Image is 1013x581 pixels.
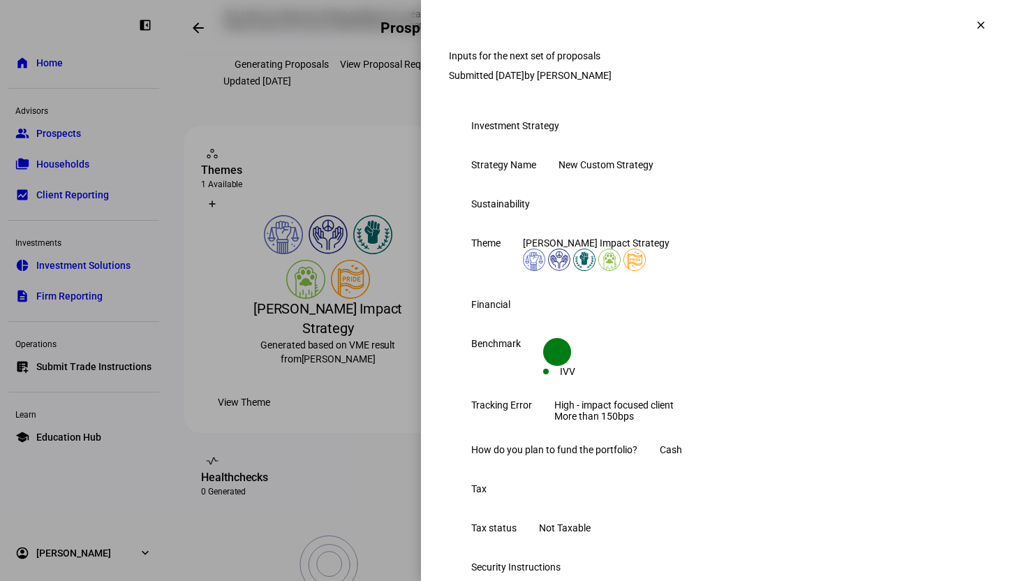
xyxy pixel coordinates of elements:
[523,249,545,271] img: democracy.colored.svg
[975,19,987,31] mat-icon: clear
[471,444,637,455] div: How do you plan to fund the portfolio?
[471,237,501,249] div: Theme
[471,299,510,310] div: Financial
[471,338,521,349] div: Benchmark
[471,522,517,534] div: Tax status
[471,120,559,131] div: Investment Strategy
[471,483,487,494] div: Tax
[554,411,674,422] div: More than 150bps
[660,444,682,455] div: Cash
[539,522,591,534] div: Not Taxable
[554,399,674,411] div: High - impact focused client
[623,249,646,271] img: lgbtqJustice.colored.svg
[449,70,985,81] div: Submitted [DATE]
[523,237,670,249] div: [PERSON_NAME] Impact Strategy
[559,159,653,170] div: New Custom Strategy
[449,50,985,61] div: Inputs for the next set of proposals
[449,26,625,39] div: Inputs for the next set of proposals
[573,249,596,271] img: racialJustice.colored.svg
[471,198,530,209] div: Sustainability
[548,249,570,271] img: humanRights.colored.svg
[471,159,536,170] div: Strategy Name
[560,366,575,377] div: IVV
[598,249,621,271] img: animalWelfare.colored.svg
[524,70,612,81] span: by [PERSON_NAME]
[471,399,532,411] div: Tracking Error
[471,561,561,573] div: Security Instructions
